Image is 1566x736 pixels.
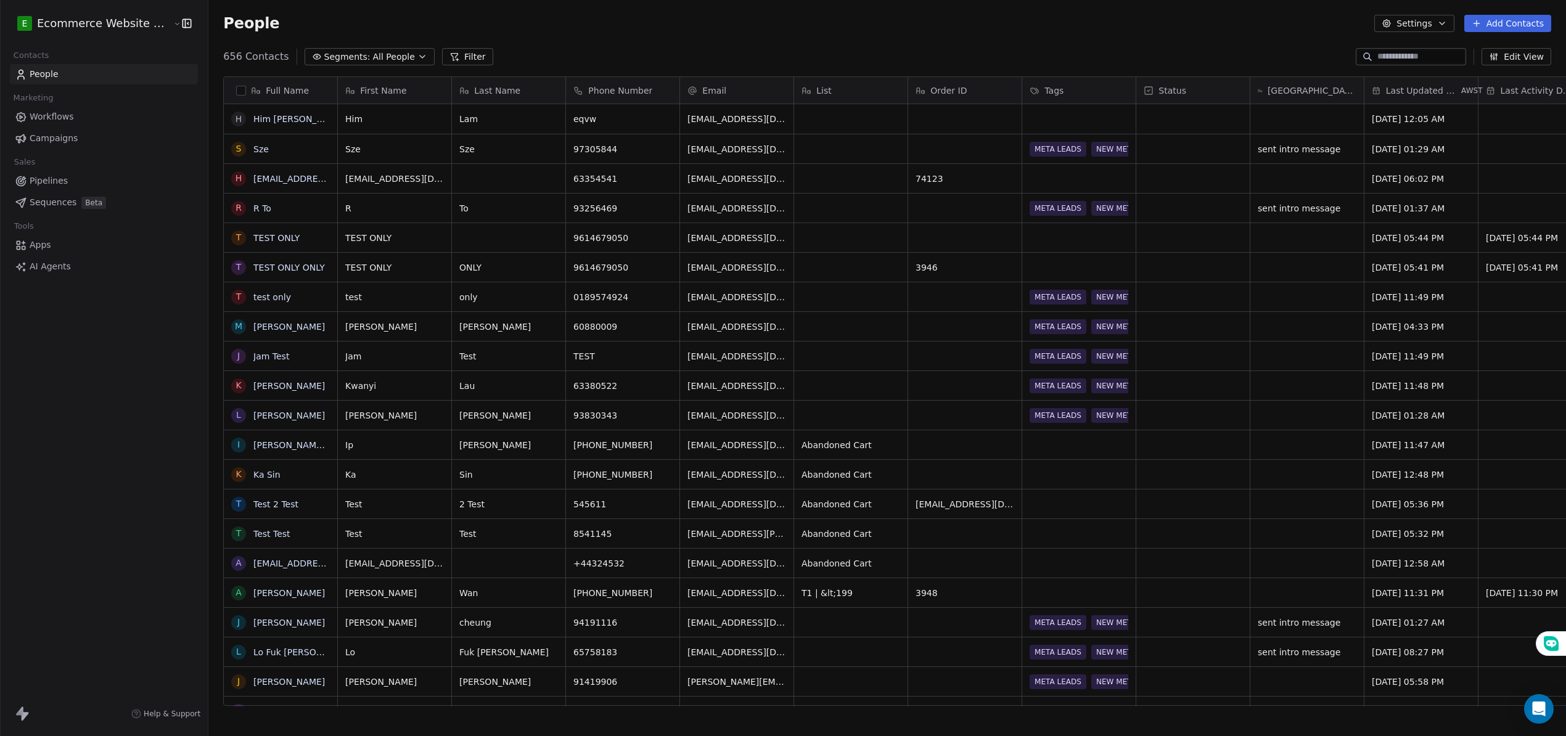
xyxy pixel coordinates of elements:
[687,232,786,244] span: [EMAIL_ADDRESS][DOMAIN_NAME]
[459,321,558,333] span: [PERSON_NAME]
[1258,616,1356,629] span: sent intro message
[10,235,198,255] a: Apps
[566,77,679,104] div: Phone Number
[1482,48,1551,65] button: Edit View
[253,647,356,657] a: Lo Fuk [PERSON_NAME]
[1030,201,1086,216] span: META LEADS
[1030,408,1086,423] span: META LEADS
[459,528,558,540] span: Test
[253,706,404,716] a: [EMAIL_ADDRESS][DOMAIN_NAME]
[345,676,444,688] span: [PERSON_NAME]
[236,557,242,570] div: a
[253,233,300,243] a: TEST ONLY
[459,498,558,510] span: 2 Test
[236,586,242,599] div: A
[236,527,242,540] div: T
[573,439,672,451] span: [PHONE_NUMBER]
[687,676,786,688] span: [PERSON_NAME][EMAIL_ADDRESS]
[801,528,900,540] span: Abandoned Cart
[687,528,786,540] span: [EMAIL_ADDRESS][PERSON_NAME][DOMAIN_NAME]
[236,172,242,185] div: h
[345,498,444,510] span: Test
[1364,77,1478,104] div: Last Updated DateAWST
[687,557,786,570] span: [EMAIL_ADDRESS][DOMAIN_NAME]
[253,322,325,332] a: [PERSON_NAME]
[573,498,672,510] span: 545611
[30,196,76,209] span: Sequences
[10,128,198,149] a: Campaigns
[236,231,242,244] div: T
[1372,557,1470,570] span: [DATE] 12:58 AM
[459,261,558,274] span: ONLY
[253,144,269,154] a: Sze
[253,263,325,272] a: TEST ONLY ONLY
[1091,290,1186,305] span: NEW META ADS LEADS
[10,192,198,213] a: SequencesBeta
[687,646,786,658] span: [EMAIL_ADDRESS][DOMAIN_NAME]
[9,153,41,171] span: Sales
[1091,408,1186,423] span: NEW META ADS LEADS
[37,15,170,31] span: Ecommerce Website Builder
[1372,439,1470,451] span: [DATE] 11:47 AM
[801,468,900,481] span: Abandoned Cart
[345,143,444,155] span: Sze
[1030,290,1086,305] span: META LEADS
[360,84,406,97] span: First Name
[573,113,672,125] span: eqvw
[236,202,242,215] div: R
[345,705,444,718] span: [EMAIL_ADDRESS][DOMAIN_NAME]
[30,68,59,81] span: People
[236,261,242,274] div: T
[916,261,1014,274] span: 3946
[801,498,900,510] span: Abandoned Cart
[687,291,786,303] span: [EMAIL_ADDRESS][DOMAIN_NAME]
[15,13,165,34] button: EEcommerce Website Builder
[573,350,672,362] span: TEST
[1372,143,1470,155] span: [DATE] 01:29 AM
[573,409,672,422] span: 93830343
[345,528,444,540] span: Test
[266,84,309,97] span: Full Name
[908,77,1022,104] div: Order ID
[81,197,106,209] span: Beta
[253,588,325,598] a: [PERSON_NAME]
[345,321,444,333] span: [PERSON_NAME]
[345,646,444,658] span: Lo
[345,557,444,570] span: [EMAIL_ADDRESS][DOMAIN_NAME]
[253,114,345,124] a: Him [PERSON_NAME]
[573,705,672,718] span: [PHONE_NUMBER]
[687,173,786,185] span: [EMAIL_ADDRESS][DOMAIN_NAME]
[916,498,1014,510] span: [EMAIL_ADDRESS][DOMAIN_NAME]
[253,558,404,568] a: [EMAIL_ADDRESS][DOMAIN_NAME]
[459,291,558,303] span: only
[253,411,325,420] a: [PERSON_NAME]
[1268,84,1356,97] span: [GEOGRAPHIC_DATA] Status/Many Contacts
[8,46,54,65] span: Contacts
[680,77,793,104] div: Email
[345,616,444,629] span: [PERSON_NAME]
[1372,232,1470,244] span: [DATE] 05:44 PM
[1461,86,1483,96] span: AWST
[345,587,444,599] span: [PERSON_NAME]
[687,380,786,392] span: [EMAIL_ADDRESS][DOMAIN_NAME]
[236,379,242,392] div: K
[253,618,325,628] a: [PERSON_NAME]
[324,51,371,63] span: Segments:
[30,174,68,187] span: Pipelines
[345,350,444,362] span: Jam
[573,173,672,185] span: 63354541
[144,709,200,719] span: Help & Support
[474,84,520,97] span: Last Name
[687,705,786,718] span: [EMAIL_ADDRESS][DOMAIN_NAME]
[253,677,325,687] a: [PERSON_NAME]
[253,529,290,539] a: Test Test
[253,499,298,509] a: Test 2 Test
[1372,468,1470,481] span: [DATE] 12:48 PM
[22,17,28,30] span: E
[345,113,444,125] span: Him
[30,132,78,145] span: Campaigns
[459,468,558,481] span: Sin
[10,107,198,127] a: Workflows
[1372,350,1470,362] span: [DATE] 11:49 PM
[1372,291,1470,303] span: [DATE] 11:49 PM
